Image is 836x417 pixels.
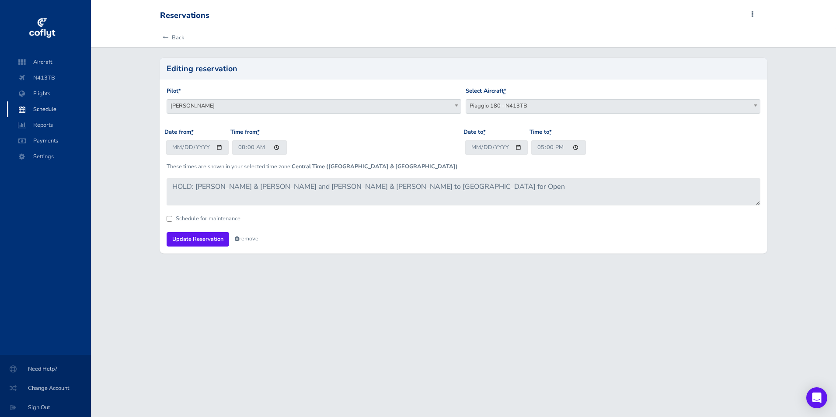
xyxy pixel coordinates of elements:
[10,380,80,396] span: Change Account
[292,163,458,170] b: Central Time ([GEOGRAPHIC_DATA] & [GEOGRAPHIC_DATA])
[16,86,82,101] span: Flights
[160,28,184,47] a: Back
[167,178,760,205] textarea: HOLD: [PERSON_NAME] & [PERSON_NAME] and [PERSON_NAME] & [PERSON_NAME] to [GEOGRAPHIC_DATA] for Open
[16,117,82,133] span: Reports
[466,87,506,96] label: Select Aircraft
[16,101,82,117] span: Schedule
[16,70,82,86] span: N413TB
[176,216,240,222] label: Schedule for maintenance
[28,15,56,42] img: coflyt logo
[16,149,82,164] span: Settings
[504,87,506,95] abbr: required
[10,361,80,377] span: Need Help?
[164,128,194,137] label: Date from
[178,87,181,95] abbr: required
[16,54,82,70] span: Aircraft
[167,99,461,114] span: Candace Martinez
[167,232,229,247] input: Update Reservation
[230,128,260,137] label: Time from
[549,128,552,136] abbr: required
[463,128,486,137] label: Date to
[167,65,760,73] h2: Editing reservation
[16,133,82,149] span: Payments
[529,128,552,137] label: Time to
[466,99,760,114] span: Piaggio 180 - N413TB
[167,100,461,112] span: Candace Martinez
[160,11,209,21] div: Reservations
[483,128,486,136] abbr: required
[167,162,760,171] p: These times are shown in your selected time zone:
[466,100,760,112] span: Piaggio 180 - N413TB
[235,235,258,243] a: remove
[167,87,181,96] label: Pilot
[191,128,194,136] abbr: required
[10,400,80,415] span: Sign Out
[257,128,260,136] abbr: required
[806,387,827,408] div: Open Intercom Messenger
